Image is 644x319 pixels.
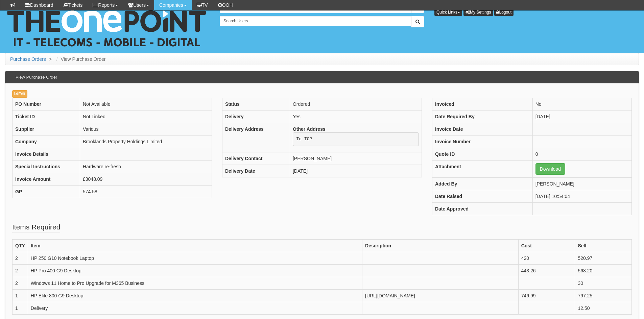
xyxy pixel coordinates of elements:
[222,123,290,152] th: Delivery Address
[28,277,362,290] td: Windows 11 Home to Pro Upgrade for M365 Business
[575,277,632,290] td: 30
[13,161,80,173] th: Special Instructions
[532,190,631,203] td: [DATE] 10:54:04
[13,302,28,315] td: 1
[518,265,575,277] td: 443.26
[494,8,514,16] a: Logout
[532,111,631,123] td: [DATE]
[28,290,362,302] td: HP Elite 800 G9 Desktop
[290,165,422,177] td: [DATE]
[222,152,290,165] th: Delivery Contact
[13,173,80,186] th: Invoice Amount
[13,277,28,290] td: 2
[28,265,362,277] td: HP Pro 400 G9 Desktop
[55,56,106,63] li: View Purchase Order
[47,56,53,62] span: >
[463,8,493,16] a: My Settings
[80,98,212,111] td: Not Available
[575,240,632,252] th: Sell
[80,161,212,173] td: Hardware re-fresh
[575,252,632,265] td: 520.97
[13,123,80,136] th: Supplier
[222,165,290,177] th: Delivery Date
[222,98,290,111] th: Status
[13,186,80,198] th: GP
[532,178,631,190] td: [PERSON_NAME]
[13,148,80,161] th: Invoice Details
[432,178,532,190] th: Added By
[12,222,60,232] legend: Items Required
[13,111,80,123] th: Ticket ID
[575,302,632,315] td: 12.50
[13,136,80,148] th: Company
[222,111,290,123] th: Delivery
[220,16,411,26] input: Search Users
[10,56,46,62] a: Purchase Orders
[434,8,462,16] button: Quick Links
[80,111,212,123] td: Not Linked
[535,163,565,175] a: Download
[432,148,532,161] th: Quote ID
[290,111,422,123] td: Yes
[13,240,28,252] th: QTY
[80,173,212,186] td: £3048.09
[13,252,28,265] td: 2
[432,98,532,111] th: Invoiced
[13,290,28,302] td: 1
[518,252,575,265] td: 420
[575,265,632,277] td: 568.20
[293,132,419,146] pre: To TOP
[518,290,575,302] td: 746.99
[12,72,61,83] h3: View Purchase Order
[28,240,362,252] th: Item
[518,240,575,252] th: Cost
[290,98,422,111] td: Ordered
[362,290,519,302] td: [URL][DOMAIN_NAME]
[362,240,519,252] th: Description
[12,90,27,98] a: Edit
[28,302,362,315] td: Delivery
[432,136,532,148] th: Invoice Number
[575,290,632,302] td: 797.25
[13,265,28,277] td: 2
[28,252,362,265] td: HP 250 G10 Notebook Laptop
[432,190,532,203] th: Date Raised
[80,186,212,198] td: 574.58
[432,123,532,136] th: Invoice Date
[432,203,532,215] th: Date Approved
[293,126,326,132] b: Other Address
[13,98,80,111] th: PO Number
[532,98,631,111] td: No
[80,123,212,136] td: Various
[290,152,422,165] td: [PERSON_NAME]
[80,136,212,148] td: Brooklands Property Holdings Limited
[432,161,532,178] th: Attachment
[532,148,631,161] td: 0
[432,111,532,123] th: Date Required By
